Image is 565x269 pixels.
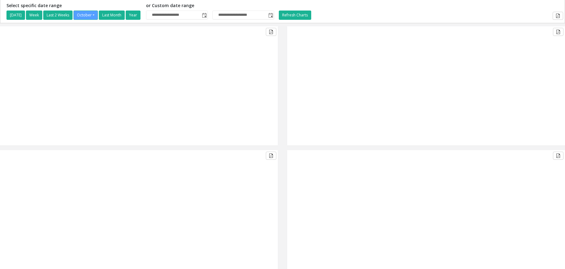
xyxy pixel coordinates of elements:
[126,11,140,20] button: Year
[553,152,563,160] button: Export to pdf
[43,11,73,20] button: Last 2 Weeks
[553,12,563,20] button: Export to pdf
[201,11,207,20] span: Toggle popup
[73,11,98,20] button: October
[266,28,276,36] button: Export to pdf
[26,11,42,20] button: Week
[6,3,141,8] h5: Select specific date range
[146,3,274,8] h5: or Custom date range
[279,11,311,20] button: Refresh Charts
[266,152,276,160] button: Export to pdf
[553,28,563,36] button: Export to pdf
[6,11,25,20] button: [DATE]
[99,11,125,20] button: Last Month
[267,11,274,20] span: Toggle popup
